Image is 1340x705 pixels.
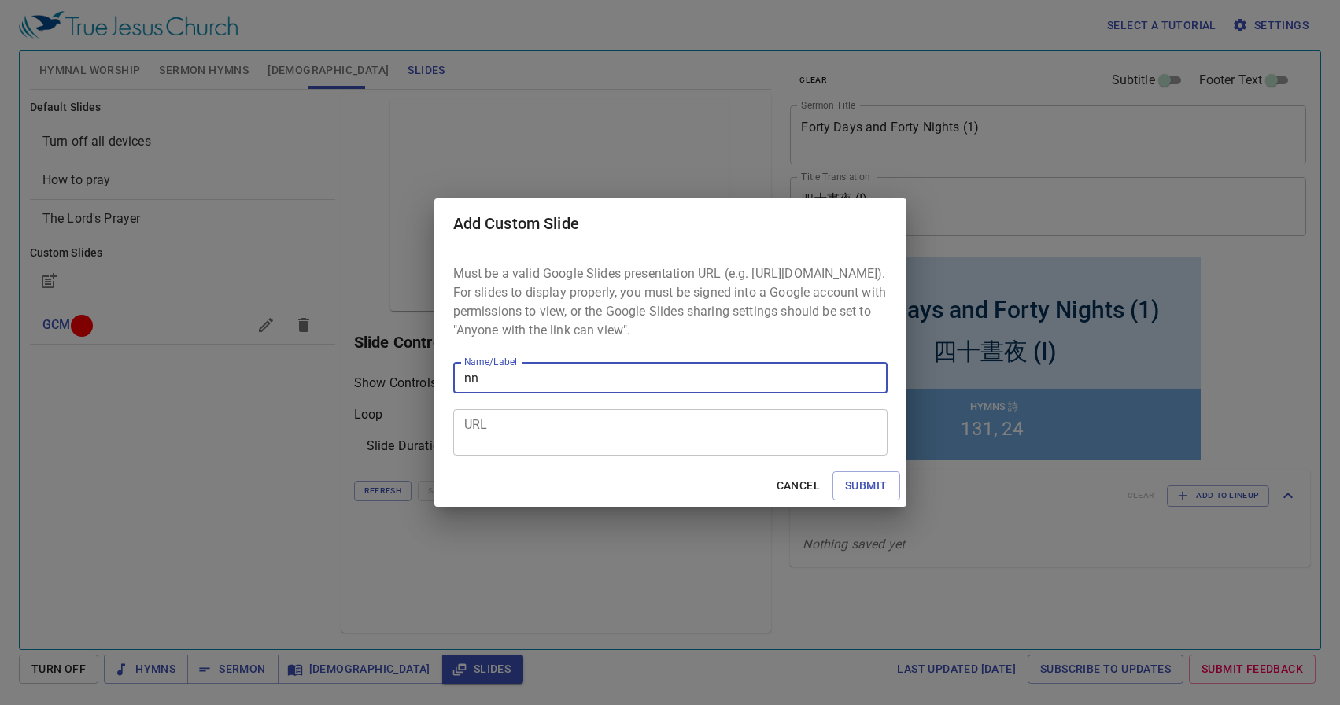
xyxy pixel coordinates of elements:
button: Submit [832,471,899,500]
span: Submit [845,476,887,496]
p: Hymns 詩 [186,148,234,161]
div: Forty Days and Forty Nights (1) [46,43,375,71]
span: Cancel [777,476,820,496]
div: 四十晝夜 (I) [150,83,272,116]
button: Cancel [770,471,826,500]
li: 131 [177,165,214,187]
p: Must be a valid Google Slides presentation URL (e.g. [URL][DOMAIN_NAME]). For slides to display p... [453,264,888,340]
h2: Add Custom Slide [453,211,888,236]
li: 24 [218,165,240,187]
